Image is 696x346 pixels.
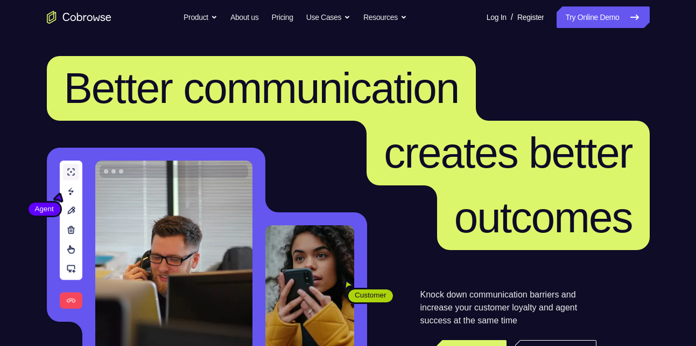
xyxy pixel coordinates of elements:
[230,6,258,28] a: About us
[454,193,632,241] span: outcomes
[557,6,649,28] a: Try Online Demo
[271,6,293,28] a: Pricing
[47,11,111,24] a: Go to the home page
[511,11,513,24] span: /
[363,6,407,28] button: Resources
[517,6,544,28] a: Register
[184,6,217,28] button: Product
[384,129,632,177] span: creates better
[420,288,596,327] p: Knock down communication barriers and increase your customer loyalty and agent success at the sam...
[306,6,350,28] button: Use Cases
[487,6,507,28] a: Log In
[64,64,459,112] span: Better communication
